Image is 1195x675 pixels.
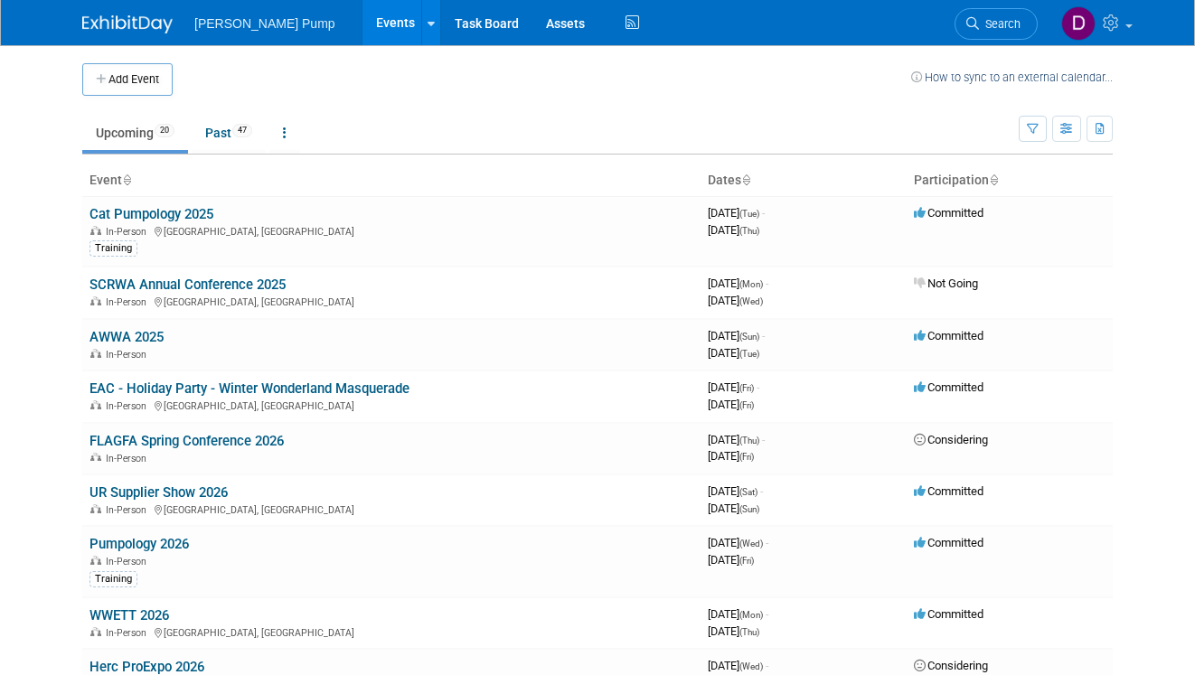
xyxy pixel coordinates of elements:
span: In-Person [106,296,152,308]
button: Add Event [82,63,173,96]
a: AWWA 2025 [89,329,164,345]
span: (Sun) [739,332,759,342]
a: EAC - Holiday Party - Winter Wonderland Masquerade [89,380,409,397]
img: In-Person Event [90,556,101,565]
span: - [762,433,765,446]
img: In-Person Event [90,349,101,358]
span: [DATE] [708,433,765,446]
span: Committed [914,607,983,621]
span: (Fri) [739,452,754,462]
img: ExhibitDay [82,15,173,33]
span: [DATE] [708,346,759,360]
a: UR Supplier Show 2026 [89,484,228,501]
span: [DATE] [708,659,768,672]
span: Search [979,17,1021,31]
img: In-Person Event [90,627,101,636]
span: Committed [914,536,983,549]
span: - [766,536,768,549]
span: (Tue) [739,209,759,219]
span: In-Person [106,556,152,567]
span: (Mon) [739,279,763,289]
a: Herc ProExpo 2026 [89,659,204,675]
a: How to sync to an external calendar... [911,70,1113,84]
span: Considering [914,659,988,672]
div: [GEOGRAPHIC_DATA], [GEOGRAPHIC_DATA] [89,398,693,412]
span: (Wed) [739,661,763,671]
span: In-Person [106,226,152,238]
div: Training [89,571,137,587]
span: [DATE] [708,329,765,342]
img: In-Person Event [90,504,101,513]
a: Sort by Participation Type [989,173,998,187]
div: [GEOGRAPHIC_DATA], [GEOGRAPHIC_DATA] [89,502,693,516]
span: - [762,329,765,342]
span: [DATE] [708,502,759,515]
span: (Wed) [739,539,763,548]
span: - [757,380,759,394]
span: In-Person [106,400,152,412]
img: In-Person Event [90,400,101,409]
a: Past47 [192,116,266,150]
img: In-Person Event [90,296,101,305]
span: [DATE] [708,223,759,237]
img: In-Person Event [90,453,101,462]
div: Training [89,240,137,257]
span: [DATE] [708,294,763,307]
span: Committed [914,329,983,342]
span: [DATE] [708,624,759,638]
a: SCRWA Annual Conference 2025 [89,277,286,293]
span: [DATE] [708,206,765,220]
span: [DATE] [708,277,768,290]
span: 47 [232,124,252,137]
span: - [766,659,768,672]
a: Cat Pumpology 2025 [89,206,213,222]
span: (Fri) [739,400,754,410]
a: Upcoming20 [82,116,188,150]
div: [GEOGRAPHIC_DATA], [GEOGRAPHIC_DATA] [89,624,693,639]
span: - [766,277,768,290]
th: Participation [907,165,1113,196]
span: (Tue) [739,349,759,359]
span: [DATE] [708,484,763,498]
span: (Sun) [739,504,759,514]
span: Considering [914,433,988,446]
span: 20 [155,124,174,137]
span: [DATE] [708,553,754,567]
span: Committed [914,380,983,394]
span: (Wed) [739,296,763,306]
span: (Fri) [739,383,754,393]
th: Dates [701,165,907,196]
span: In-Person [106,349,152,361]
span: In-Person [106,504,152,516]
div: [GEOGRAPHIC_DATA], [GEOGRAPHIC_DATA] [89,223,693,238]
a: Sort by Event Name [122,173,131,187]
span: (Sat) [739,487,757,497]
span: (Fri) [739,556,754,566]
a: Pumpology 2026 [89,536,189,552]
span: Committed [914,484,983,498]
span: [DATE] [708,536,768,549]
span: [DATE] [708,607,768,621]
a: Search [955,8,1038,40]
span: [DATE] [708,398,754,411]
span: (Thu) [739,627,759,637]
span: (Thu) [739,436,759,445]
span: In-Person [106,627,152,639]
span: - [766,607,768,621]
span: In-Person [106,453,152,464]
a: WWETT 2026 [89,607,169,623]
span: [PERSON_NAME] Pump [194,16,335,31]
span: (Mon) [739,610,763,620]
a: Sort by Start Date [741,173,750,187]
span: - [760,484,763,498]
div: [GEOGRAPHIC_DATA], [GEOGRAPHIC_DATA] [89,294,693,308]
span: Not Going [914,277,978,290]
span: [DATE] [708,449,754,463]
img: In-Person Event [90,226,101,235]
img: Del Ritz [1061,6,1096,41]
span: (Thu) [739,226,759,236]
a: FLAGFA Spring Conference 2026 [89,433,284,449]
th: Event [82,165,701,196]
span: - [762,206,765,220]
span: Committed [914,206,983,220]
